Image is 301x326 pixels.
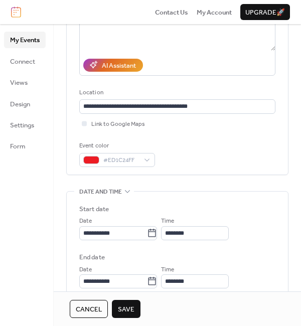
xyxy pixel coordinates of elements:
a: My Account [197,7,232,17]
a: Connect [4,53,46,69]
span: Link to Google Maps [91,119,145,129]
div: Location [79,88,273,98]
span: Date and time [79,187,122,197]
span: Date [79,216,92,226]
a: Views [4,74,46,90]
a: My Events [4,32,46,48]
span: Contact Us [155,8,188,18]
span: Views [10,78,28,88]
span: Design [10,99,30,109]
button: AI Assistant [83,59,143,72]
span: Time [161,265,174,275]
a: Design [4,96,46,112]
span: Time [161,216,174,226]
a: Form [4,138,46,154]
div: Start date [79,204,109,214]
span: Date [79,265,92,275]
div: End date [79,252,105,262]
button: Upgrade🚀 [240,4,290,20]
span: Cancel [76,304,102,314]
span: Upgrade 🚀 [245,8,285,18]
span: Settings [10,120,34,130]
span: Connect [10,57,35,67]
button: Cancel [70,300,108,318]
button: Save [112,300,140,318]
span: My Events [10,35,40,45]
img: logo [11,7,21,18]
div: AI Assistant [102,61,136,71]
span: Form [10,141,26,151]
div: Event color [79,141,153,151]
a: Settings [4,117,46,133]
span: Save [118,304,134,314]
a: Contact Us [155,7,188,17]
span: My Account [197,8,232,18]
span: #ED1C24FF [103,155,139,166]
